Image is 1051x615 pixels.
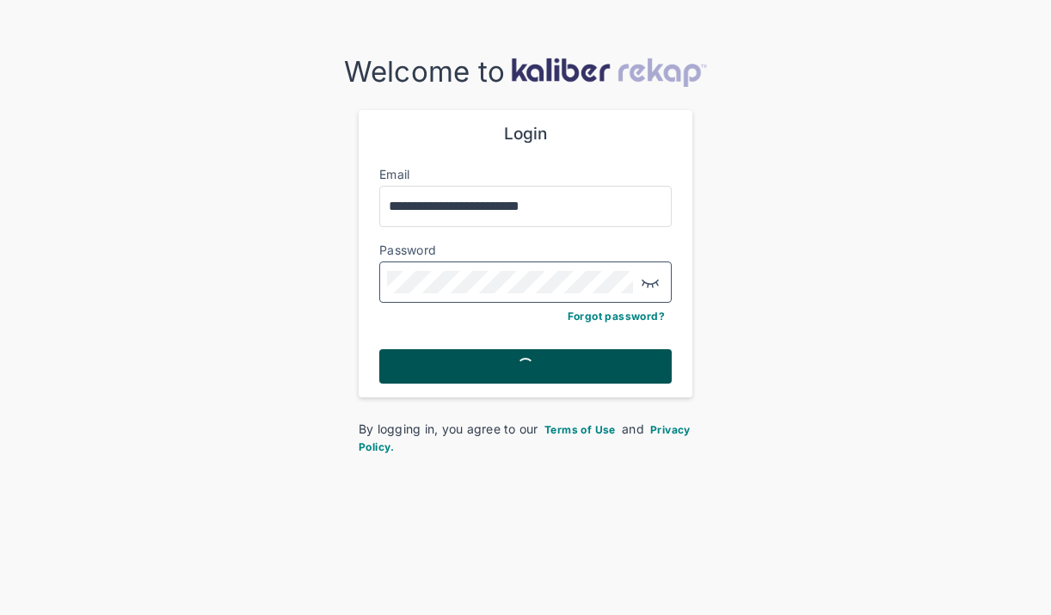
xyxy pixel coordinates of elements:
img: eye-closed.fa43b6e4.svg [640,272,661,292]
div: Login [379,124,672,145]
span: Privacy Policy. [359,423,691,453]
a: Privacy Policy. [359,421,691,453]
div: By logging in, you agree to our and [359,421,692,455]
label: Email [379,167,409,181]
a: Terms of Use [542,421,618,436]
span: Terms of Use [544,423,616,436]
img: kaliber-logo [511,58,707,87]
a: Forgot password? [568,310,665,323]
label: Password [379,243,436,257]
